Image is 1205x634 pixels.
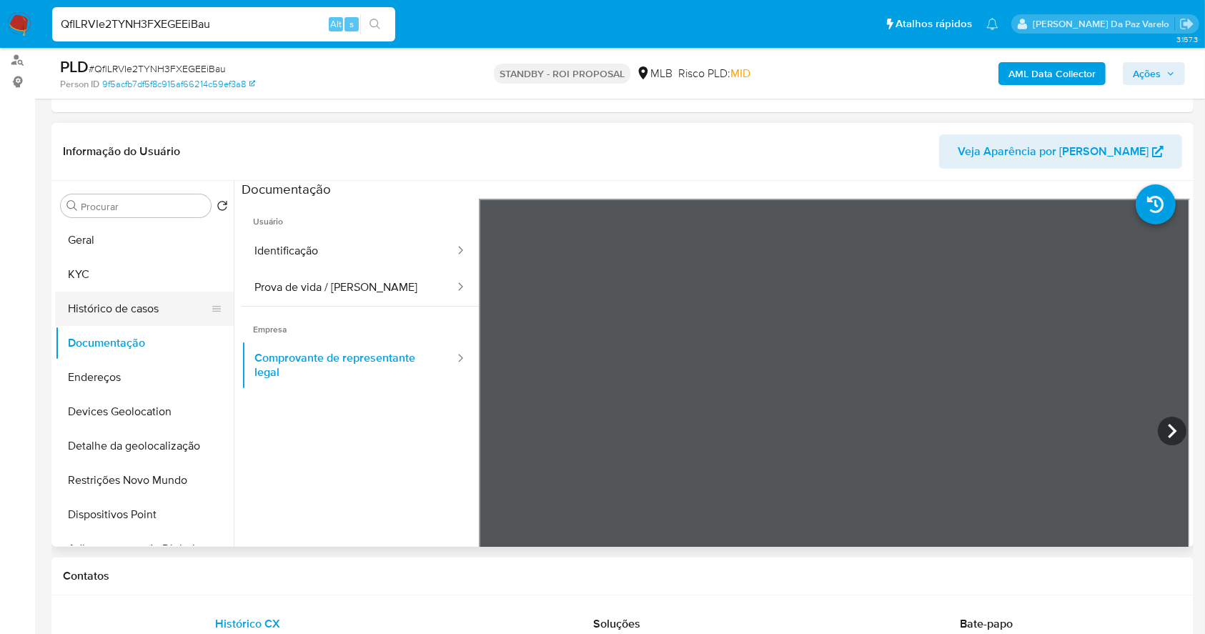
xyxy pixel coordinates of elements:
button: Procurar [66,200,78,212]
span: Alt [330,17,342,31]
b: AML Data Collector [1008,62,1096,85]
input: Pesquise usuários ou casos... [52,15,395,34]
span: Atalhos rápidos [896,16,972,31]
input: Procurar [81,200,205,213]
button: AML Data Collector [998,62,1106,85]
span: MID [730,65,750,81]
button: Endereços [55,360,234,395]
span: Histórico CX [215,615,280,632]
button: Geral [55,223,234,257]
button: search-icon [360,14,390,34]
span: Soluções [593,615,640,632]
a: 9f5acfb7df5f8c915af66214c59ef3a8 [102,78,255,91]
span: Bate-papo [960,615,1013,632]
p: STANDBY - ROI PROPOSAL [494,64,630,84]
button: Detalhe da geolocalização [55,429,234,463]
b: PLD [60,55,89,78]
b: Person ID [60,78,99,91]
span: Risco PLD: [678,66,750,81]
button: Dispositivos Point [55,497,234,532]
button: Adiantamentos de Dinheiro [55,532,234,566]
button: Restrições Novo Mundo [55,463,234,497]
h1: Contatos [63,569,1182,583]
button: Retornar ao pedido padrão [217,200,228,216]
button: Documentação [55,326,234,360]
span: s [349,17,354,31]
p: patricia.varelo@mercadopago.com.br [1033,17,1174,31]
button: Veja Aparência por [PERSON_NAME] [939,134,1182,169]
button: Ações [1123,62,1185,85]
span: Ações [1133,62,1161,85]
span: # QflLRVIe2TYNH3FXEGEEiBau [89,61,226,76]
h1: Informação do Usuário [63,144,180,159]
div: MLB [636,66,673,81]
a: Notificações [986,18,998,30]
button: Devices Geolocation [55,395,234,429]
span: Veja Aparência por [PERSON_NAME] [958,134,1149,169]
span: 3.157.3 [1176,34,1198,45]
a: Sair [1179,16,1194,31]
button: Histórico de casos [55,292,222,326]
button: KYC [55,257,234,292]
